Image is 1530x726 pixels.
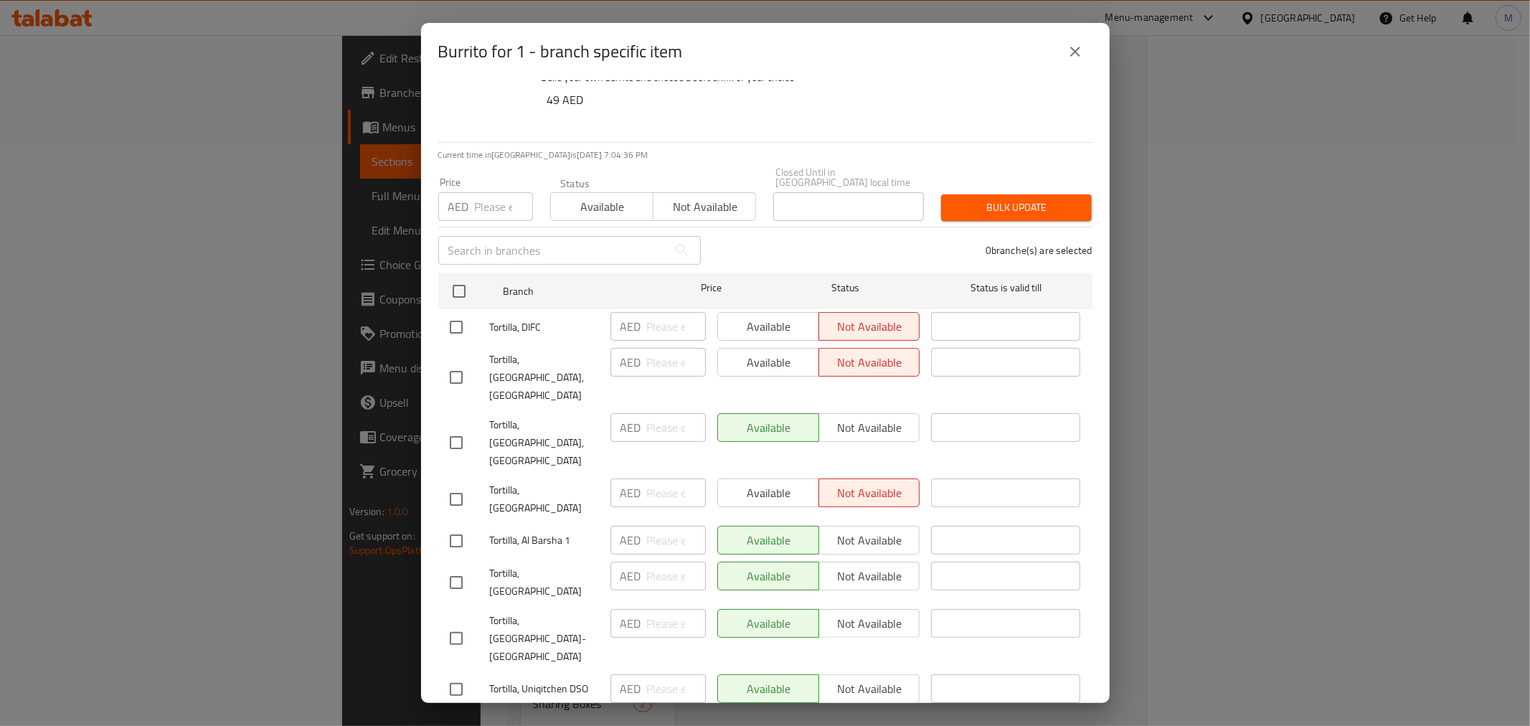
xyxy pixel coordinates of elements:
p: AED [620,567,641,585]
p: AED [620,318,641,335]
h2: Burrito for 1 - branch specific item [438,40,683,63]
input: Please enter price [647,674,706,703]
input: Please enter price [647,413,706,442]
span: Status [770,279,920,297]
input: Please enter price [647,562,706,590]
p: AED [620,419,641,436]
span: Tortilla, [GEOGRAPHIC_DATA] [490,565,599,600]
input: Search in branches [438,236,668,265]
input: Please enter price [647,478,706,507]
span: Not available [659,197,750,217]
p: AED [620,615,641,632]
button: Bulk update [941,194,1092,221]
span: Tortilla, [GEOGRAPHIC_DATA],[GEOGRAPHIC_DATA] [490,416,599,470]
span: Available [557,197,648,217]
input: Please enter price [647,348,706,377]
span: Status is valid till [931,279,1080,297]
p: AED [620,680,641,697]
p: Build your own burrito and choose a soft drink of your choice [542,69,1081,87]
p: Current time in [GEOGRAPHIC_DATA] is [DATE] 7:04:36 PM [438,148,1092,161]
span: Tortilla, Uniqitchen DSO [490,680,599,698]
span: Tortilla, [GEOGRAPHIC_DATA], [GEOGRAPHIC_DATA] [490,351,599,405]
span: Branch [503,283,652,301]
span: Bulk update [953,199,1080,217]
button: close [1058,34,1092,69]
button: Available [550,192,653,221]
span: Tortilla, DIFC [490,319,599,336]
input: Please enter price [647,312,706,341]
span: Tortilla, [GEOGRAPHIC_DATA] [490,481,599,517]
span: Price [664,279,759,297]
p: AED [620,532,641,549]
img: Burrito for 1 [438,44,530,136]
span: Tortilla, [GEOGRAPHIC_DATA]-[GEOGRAPHIC_DATA] [490,612,599,666]
input: Please enter price [647,526,706,555]
input: Please enter price [475,192,533,221]
h6: 49 AED [547,90,1081,110]
p: AED [448,198,469,215]
button: Not available [653,192,756,221]
input: Please enter price [647,609,706,638]
span: Tortilla, Al Barsha 1 [490,532,599,550]
p: AED [620,354,641,371]
p: AED [620,484,641,501]
p: 0 branche(s) are selected [986,243,1092,258]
